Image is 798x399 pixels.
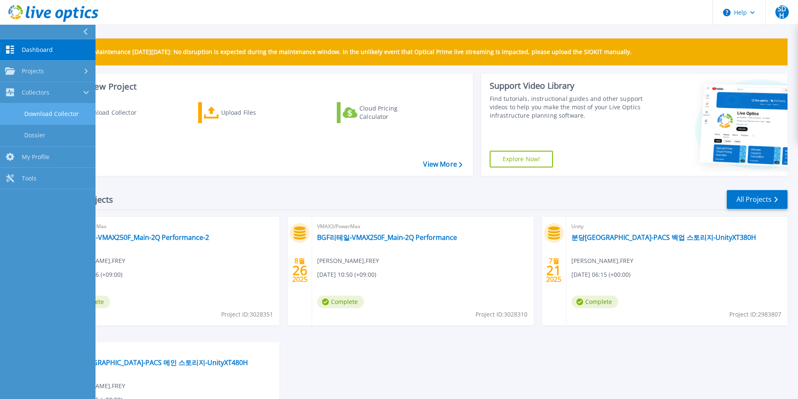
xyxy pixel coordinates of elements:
div: Upload Files [221,104,288,121]
div: Download Collector [81,104,148,121]
span: Projects [22,67,44,75]
a: Upload Files [198,102,292,123]
div: Support Video Library [490,80,646,91]
span: Project ID: 3028310 [475,310,527,319]
span: SDH [775,5,789,19]
span: VMAX3/PowerMax [63,222,274,231]
span: [DATE] 10:50 (+09:00) [317,270,376,279]
a: All Projects [727,190,788,209]
span: 26 [292,267,307,274]
span: My Profile [22,153,49,161]
span: VMAX3/PowerMax [317,222,528,231]
div: 8월 2025 [292,255,308,286]
a: Download Collector [59,102,153,123]
span: Complete [317,296,364,308]
a: 분당[GEOGRAPHIC_DATA]-PACS 메인 스토리지-UnityXT480H [63,358,248,367]
a: Cloud Pricing Calculator [337,102,430,123]
span: 21 [546,267,561,274]
a: Explore Now! [490,151,553,167]
span: Dashboard [22,46,53,54]
span: Unity [571,222,783,231]
span: Complete [571,296,618,308]
span: Project ID: 3028351 [221,310,273,319]
span: Tools [22,175,36,182]
a: BGF리테일-VMAX250F_Main-2Q Performance [317,233,457,242]
span: [PERSON_NAME] , FREY [571,256,633,265]
div: Cloud Pricing Calculator [359,104,426,121]
span: Collectors [22,89,49,96]
a: 분당[GEOGRAPHIC_DATA]-PACS 백업 스토리지-UnityXT380H [571,233,756,242]
div: 7월 2025 [546,255,562,286]
div: Find tutorials, instructional guides and other support videos to help you make the most of your L... [490,95,646,120]
span: Unity [63,347,274,356]
h3: Start a New Project [59,82,462,91]
span: [PERSON_NAME] , FREY [317,256,379,265]
a: View More [423,160,462,168]
p: Scheduled Maintenance [DATE][DATE]: No disruption is expected during the maintenance window. In t... [62,49,632,55]
span: [DATE] 06:15 (+00:00) [571,270,630,279]
span: Project ID: 2983807 [729,310,781,319]
a: BGF리테일-VMAX250F_Main-2Q Performance-2 [63,233,209,242]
